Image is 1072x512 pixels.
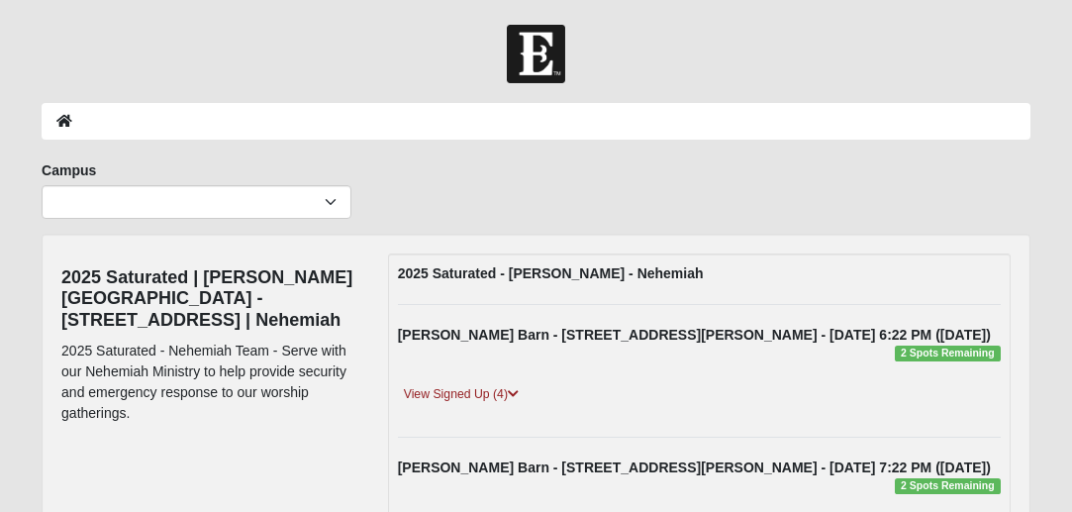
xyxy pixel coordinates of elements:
strong: [PERSON_NAME] Barn - [STREET_ADDRESS][PERSON_NAME] - [DATE] 6:22 PM ([DATE]) [398,327,991,343]
p: 2025 Saturated - Nehemiah Team - Serve with our Nehemiah Ministry to help provide security and em... [61,341,358,424]
strong: 2025 Saturated - [PERSON_NAME] - Nehemiah [398,265,704,281]
span: 2 Spots Remaining [895,478,1001,494]
strong: [PERSON_NAME] Barn - [STREET_ADDRESS][PERSON_NAME] - [DATE] 7:22 PM ([DATE]) [398,460,991,475]
a: View Signed Up (4) [398,384,525,405]
h4: 2025 Saturated | [PERSON_NAME][GEOGRAPHIC_DATA] - [STREET_ADDRESS] | Nehemiah [61,267,358,332]
span: 2 Spots Remaining [895,346,1001,361]
label: Campus [42,160,96,180]
img: Church of Eleven22 Logo [507,25,565,83]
